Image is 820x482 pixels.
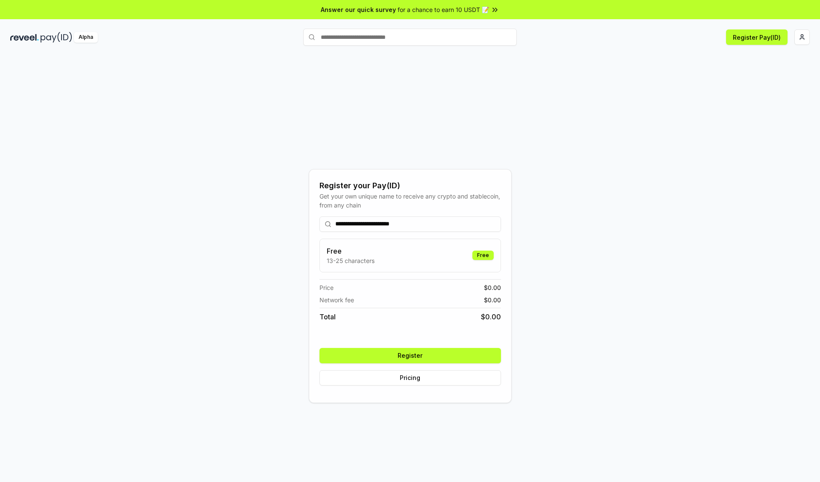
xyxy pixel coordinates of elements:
[481,312,501,322] span: $ 0.00
[321,5,396,14] span: Answer our quick survey
[484,283,501,292] span: $ 0.00
[319,348,501,363] button: Register
[10,32,39,43] img: reveel_dark
[327,256,375,265] p: 13-25 characters
[319,180,501,192] div: Register your Pay(ID)
[74,32,98,43] div: Alpha
[319,192,501,210] div: Get your own unique name to receive any crypto and stablecoin, from any chain
[319,283,334,292] span: Price
[726,29,788,45] button: Register Pay(ID)
[398,5,489,14] span: for a chance to earn 10 USDT 📝
[319,295,354,304] span: Network fee
[319,312,336,322] span: Total
[484,295,501,304] span: $ 0.00
[319,370,501,386] button: Pricing
[41,32,72,43] img: pay_id
[472,251,494,260] div: Free
[327,246,375,256] h3: Free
